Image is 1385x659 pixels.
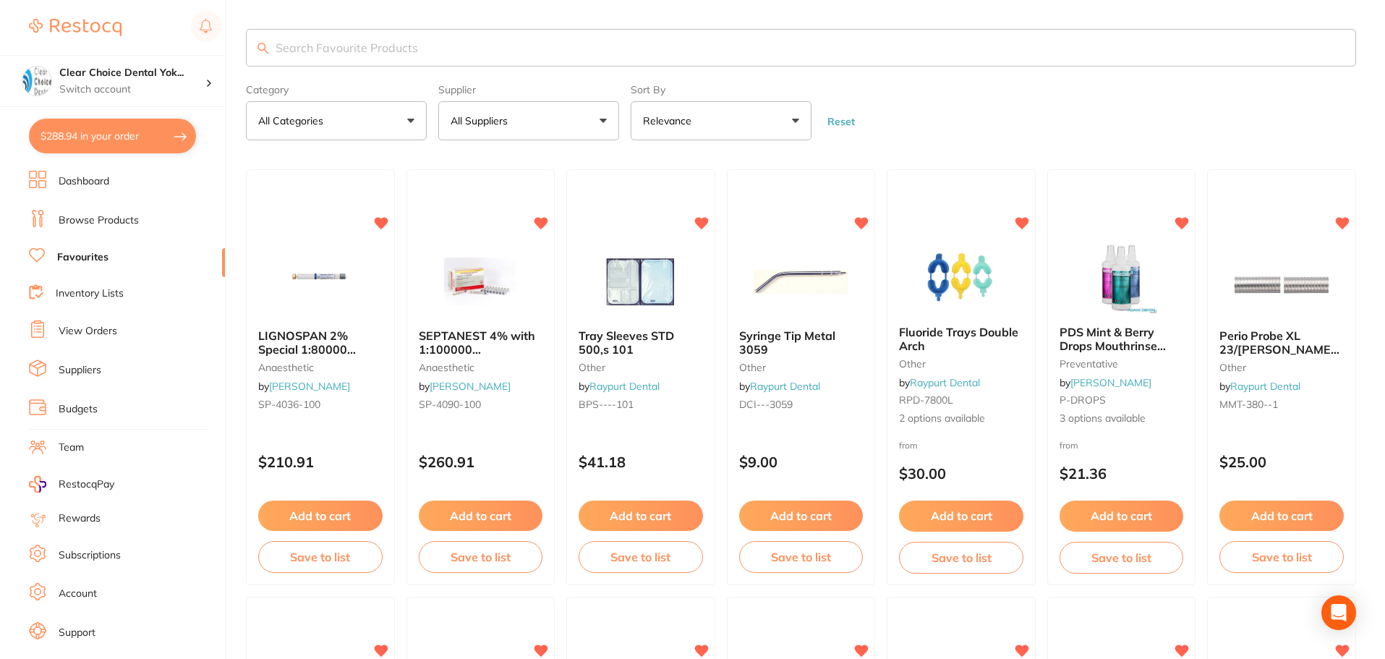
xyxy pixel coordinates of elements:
a: Raypurt Dental [750,380,820,393]
button: Save to list [1060,542,1184,574]
a: Raypurt Dental [589,380,660,393]
img: RestocqPay [29,476,46,493]
span: by [579,380,660,393]
a: Raypurt Dental [910,376,980,389]
button: Save to list [739,541,864,573]
a: Budgets [59,402,98,417]
span: Syringe Tip Metal 3059 [739,328,835,356]
span: 2 options available [899,412,1023,426]
button: Add to cart [258,501,383,531]
span: DCI---3059 [739,398,793,411]
a: Browse Products [59,213,139,228]
a: Subscriptions [59,548,121,563]
button: Save to list [258,541,383,573]
button: Save to list [419,541,543,573]
button: Relevance [631,101,811,140]
img: Perio Probe XL 23/Williams Double Ended 49-180-001 [1235,245,1329,318]
a: Favourites [57,250,108,265]
b: Syringe Tip Metal 3059 [739,329,864,356]
a: [PERSON_NAME] [269,380,350,393]
b: Fluoride Trays Double Arch [899,326,1023,352]
button: All Categories [246,101,427,140]
p: All Suppliers [451,114,513,128]
span: RPD-7800L [899,394,953,407]
span: SEPTANEST 4% with 1:100000 [MEDICAL_DATA] 2.2ml 2xBox 50 GOLD [419,328,540,383]
h4: Clear Choice Dental Yokine [59,66,205,80]
b: LIGNOSPAN 2% Special 1:80000 adrenalin 2.2ml 2xBox 50 Blue [258,329,383,356]
small: preventative [1060,358,1184,370]
span: by [1219,380,1300,393]
p: $25.00 [1219,454,1344,470]
span: by [258,380,350,393]
small: anaesthetic [258,362,383,373]
span: BPS----101 [579,398,634,411]
label: Sort By [631,84,811,95]
b: SEPTANEST 4% with 1:100000 adrenalin 2.2ml 2xBox 50 GOLD [419,329,543,356]
span: P-DROPS [1060,394,1106,407]
a: Raypurt Dental [1230,380,1300,393]
span: Fluoride Trays Double Arch [899,325,1018,352]
label: Supplier [438,84,619,95]
a: RestocqPay [29,476,114,493]
img: LIGNOSPAN 2% Special 1:80000 adrenalin 2.2ml 2xBox 50 Blue [273,245,367,318]
img: PDS Mint & Berry Drops Mouthrinse 200ml [1075,242,1169,314]
span: SP-4090-100 [419,398,481,411]
button: Add to cart [1219,501,1344,531]
a: View Orders [59,324,117,339]
button: Reset [823,115,859,128]
b: PDS Mint & Berry Drops Mouthrinse 200ml [1060,326,1184,352]
img: Syringe Tip Metal 3059 [754,245,848,318]
small: other [899,358,1023,370]
span: SP-4036-100 [258,398,320,411]
small: other [1219,362,1344,373]
span: 3 options available [1060,412,1184,426]
p: $210.91 [258,454,383,470]
span: LIGNOSPAN 2% Special 1:80000 [MEDICAL_DATA] 2.2ml 2xBox 50 Blue [258,328,371,383]
b: Tray Sleeves STD 500,s 101 [579,329,703,356]
span: MMT-380--1 [1219,398,1278,411]
button: All Suppliers [438,101,619,140]
div: Open Intercom Messenger [1321,595,1356,630]
a: Inventory Lists [56,286,124,301]
button: Add to cart [1060,501,1184,531]
a: Suppliers [59,363,101,378]
span: PDS Mint & Berry Drops Mouthrinse 200ml [1060,325,1166,366]
span: by [1060,376,1151,389]
img: Clear Choice Dental Yokine [22,67,51,95]
small: other [579,362,703,373]
button: Add to cart [419,501,543,531]
button: Add to cart [739,501,864,531]
a: Account [59,587,97,601]
a: Restocq Logo [29,11,122,44]
span: Perio Probe XL 23/[PERSON_NAME] Double Ended [PHONE_NUMBER] [1219,328,1339,383]
img: Fluoride Trays Double Arch [914,242,1008,314]
span: by [899,376,980,389]
button: Save to list [899,542,1023,574]
button: Add to cart [899,501,1023,531]
p: Relevance [643,114,697,128]
img: SEPTANEST 4% with 1:100000 adrenalin 2.2ml 2xBox 50 GOLD [433,245,527,318]
input: Search Favourite Products [246,29,1356,67]
p: $41.18 [579,454,703,470]
span: RestocqPay [59,477,114,492]
label: Category [246,84,427,95]
p: $260.91 [419,454,543,470]
a: Support [59,626,95,640]
span: from [1060,440,1078,451]
button: Save to list [579,541,703,573]
img: Tray Sleeves STD 500,s 101 [594,245,688,318]
p: $21.36 [1060,465,1184,482]
p: $30.00 [899,465,1023,482]
span: from [899,440,918,451]
a: Dashboard [59,174,109,189]
a: Rewards [59,511,101,526]
span: by [419,380,511,393]
b: Perio Probe XL 23/Williams Double Ended 49-180-001 [1219,329,1344,356]
p: $9.00 [739,454,864,470]
button: $288.94 in your order [29,119,196,153]
span: by [739,380,820,393]
span: Tray Sleeves STD 500,s 101 [579,328,674,356]
small: other [739,362,864,373]
a: [PERSON_NAME] [1070,376,1151,389]
p: Switch account [59,82,205,97]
